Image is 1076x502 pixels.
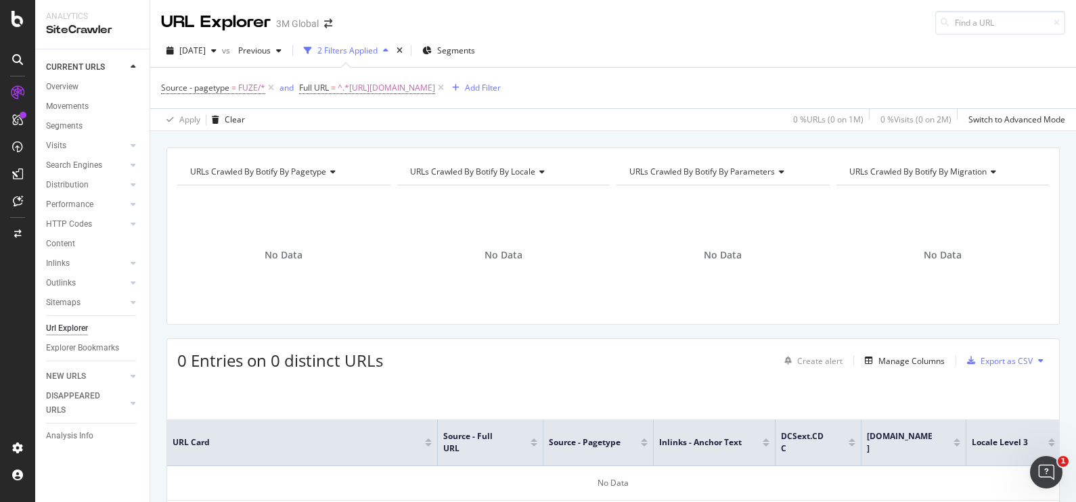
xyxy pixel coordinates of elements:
[46,237,140,251] a: Content
[167,466,1059,501] div: No Data
[46,276,76,290] div: Outlinks
[1030,456,1062,488] iframe: Intercom live chat
[981,355,1033,367] div: Export as CSV
[190,166,326,177] span: URLs Crawled By Botify By pagetype
[233,45,271,56] span: Previous
[161,11,271,34] div: URL Explorer
[629,166,775,177] span: URLs Crawled By Botify By parameters
[46,296,127,310] a: Sitemaps
[972,436,1028,449] span: locale Level 3
[46,256,127,271] a: Inlinks
[46,119,140,133] a: Segments
[46,256,70,271] div: Inlinks
[549,436,621,449] span: Source - pagetype
[46,341,140,355] a: Explorer Bookmarks
[206,109,245,131] button: Clear
[46,60,127,74] a: CURRENT URLS
[46,389,127,417] a: DISAPPEARED URLS
[46,429,93,443] div: Analysis Info
[179,114,200,125] div: Apply
[46,341,119,355] div: Explorer Bookmarks
[46,296,81,310] div: Sitemaps
[46,80,140,94] a: Overview
[46,321,140,336] a: Url Explorer
[46,22,139,38] div: SiteCrawler
[46,139,127,153] a: Visits
[46,99,89,114] div: Movements
[46,369,86,384] div: NEW URLS
[161,109,200,131] button: Apply
[46,178,127,192] a: Distribution
[46,276,127,290] a: Outlinks
[485,248,522,262] span: No Data
[161,82,229,93] span: Source - pagetype
[46,429,140,443] a: Analysis Info
[46,237,75,251] div: Content
[859,352,945,369] button: Manage Columns
[173,436,422,449] span: URL Card
[410,166,535,177] span: URLs Crawled By Botify By locale
[924,248,962,262] span: No Data
[849,166,987,177] span: URLs Crawled By Botify By migration
[179,45,206,56] span: 2025 Aug. 24th
[779,350,843,371] button: Create alert
[317,45,378,56] div: 2 Filters Applied
[276,17,319,30] div: 3M Global
[46,321,88,336] div: Url Explorer
[793,114,864,125] div: 0 % URLs ( 0 on 1M )
[46,60,105,74] div: CURRENT URLS
[46,11,139,22] div: Analytics
[394,44,405,58] div: times
[298,40,394,62] button: 2 Filters Applied
[299,82,329,93] span: Full URL
[659,436,742,449] span: Inlinks - Anchor Text
[238,78,265,97] span: FUZE/*
[187,161,378,183] h4: URLs Crawled By Botify By pagetype
[797,355,843,367] div: Create alert
[46,80,79,94] div: Overview
[161,40,222,62] button: [DATE]
[279,81,294,94] button: and
[46,139,66,153] div: Visits
[437,45,475,56] span: Segments
[46,389,114,417] div: DISAPPEARED URLS
[46,158,102,173] div: Search Engines
[443,430,510,455] span: Source - Full URL
[46,369,127,384] a: NEW URLS
[963,109,1065,131] button: Switch to Advanced Mode
[465,82,501,93] div: Add Filter
[847,161,1037,183] h4: URLs Crawled By Botify By migration
[324,19,332,28] div: arrow-right-arrow-left
[781,430,828,455] span: DCSext.CDC
[46,198,127,212] a: Performance
[225,114,245,125] div: Clear
[935,11,1065,35] input: Find a URL
[962,350,1033,371] button: Export as CSV
[407,161,598,183] h4: URLs Crawled By Botify By locale
[222,45,233,56] span: vs
[233,40,287,62] button: Previous
[878,355,945,367] div: Manage Columns
[231,82,236,93] span: =
[338,78,435,97] span: ^.*[URL][DOMAIN_NAME]
[46,158,127,173] a: Search Engines
[46,198,93,212] div: Performance
[177,349,383,371] span: 0 Entries on 0 distinct URLs
[417,40,480,62] button: Segments
[46,217,92,231] div: HTTP Codes
[447,80,501,96] button: Add Filter
[704,248,742,262] span: No Data
[867,430,933,455] span: [DOMAIN_NAME]
[331,82,336,93] span: =
[1058,456,1069,467] span: 1
[627,161,817,183] h4: URLs Crawled By Botify By parameters
[46,217,127,231] a: HTTP Codes
[880,114,951,125] div: 0 % Visits ( 0 on 2M )
[968,114,1065,125] div: Switch to Advanced Mode
[46,119,83,133] div: Segments
[46,99,140,114] a: Movements
[279,82,294,93] div: and
[265,248,302,262] span: No Data
[46,178,89,192] div: Distribution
